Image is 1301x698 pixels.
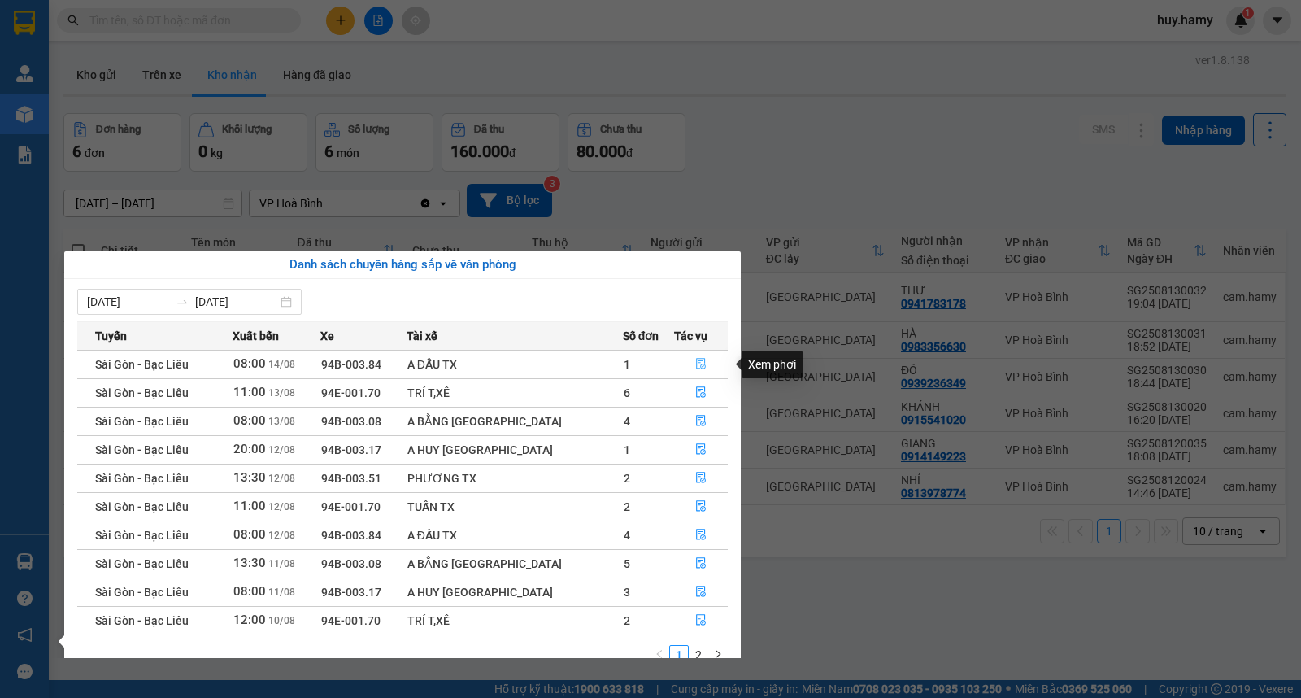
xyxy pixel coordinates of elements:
span: swap-right [176,295,189,308]
button: file-done [675,351,728,377]
span: to [176,295,189,308]
span: 12/08 [268,501,295,513]
span: 2 [624,472,630,485]
div: TUẤN TX [407,498,622,516]
span: file-done [695,529,707,542]
button: right [708,645,728,665]
span: 6 [624,386,630,399]
span: Xe [320,327,334,345]
div: Xem phơi [742,351,803,378]
span: Sài Gòn - Bạc Liêu [95,415,189,428]
span: file-done [695,443,707,456]
div: A HUY [GEOGRAPHIC_DATA] [407,583,622,601]
span: 12/08 [268,444,295,456]
span: Sài Gòn - Bạc Liêu [95,500,189,513]
span: Sài Gòn - Bạc Liêu [95,557,189,570]
span: file-done [695,386,707,399]
button: file-done [675,380,728,406]
span: Tài xế [407,327,437,345]
span: 08:00 [233,413,266,428]
span: Sài Gòn - Bạc Liêu [95,586,189,599]
div: A BẰNG [GEOGRAPHIC_DATA] [407,412,622,430]
span: 13:30 [233,470,266,485]
span: 08:00 [233,584,266,599]
button: left [650,645,669,665]
div: A ĐẤU TX [407,356,622,373]
span: 11:00 [233,385,266,399]
span: 2 [624,614,630,627]
button: file-done [675,408,728,434]
button: file-done [675,608,728,634]
span: 94B-003.08 [321,415,381,428]
span: Sài Gòn - Bạc Liêu [95,529,189,542]
span: Số đơn [623,327,659,345]
span: 13/08 [268,387,295,399]
div: TRÍ T,XẾ [407,384,622,402]
span: file-done [695,500,707,513]
span: 4 [624,529,630,542]
span: 94B-003.08 [321,557,381,570]
span: 11:00 [233,499,266,513]
span: Tác vụ [674,327,707,345]
span: 08:00 [233,527,266,542]
span: 94E-001.70 [321,500,381,513]
span: file-done [695,472,707,485]
span: 94B-003.84 [321,358,381,371]
span: 20:00 [233,442,266,456]
div: A HUY [GEOGRAPHIC_DATA] [407,441,622,459]
span: 94B-003.17 [321,443,381,456]
button: file-done [675,522,728,548]
span: Sài Gòn - Bạc Liêu [95,386,189,399]
span: file-done [695,415,707,428]
span: right [713,649,723,659]
li: 1 [669,645,689,665]
span: 11/08 [268,587,295,598]
span: 12/08 [268,530,295,541]
a: 2 [690,646,707,664]
span: Sài Gòn - Bạc Liêu [95,614,189,627]
span: 12/08 [268,473,295,484]
li: Previous Page [650,645,669,665]
span: 94B-003.17 [321,586,381,599]
span: Sài Gòn - Bạc Liêu [95,443,189,456]
div: PHƯƠNG TX [407,469,622,487]
span: 94B-003.84 [321,529,381,542]
a: 1 [670,646,688,664]
span: file-done [695,358,707,371]
div: Danh sách chuyến hàng sắp về văn phòng [77,255,728,275]
li: 2 [689,645,708,665]
span: 14/08 [268,359,295,370]
span: 2 [624,500,630,513]
span: 94E-001.70 [321,614,381,627]
span: 1 [624,358,630,371]
span: 94B-003.51 [321,472,381,485]
span: Sài Gòn - Bạc Liêu [95,472,189,485]
span: 94E-001.70 [321,386,381,399]
input: Đến ngày [195,293,277,311]
li: Next Page [708,645,728,665]
span: 08:00 [233,356,266,371]
div: TRÍ T,XẾ [407,612,622,630]
button: file-done [675,494,728,520]
span: file-done [695,557,707,570]
span: 3 [624,586,630,599]
span: 1 [624,443,630,456]
button: file-done [675,437,728,463]
span: 11/08 [268,558,295,569]
span: left [655,649,664,659]
div: A BẰNG [GEOGRAPHIC_DATA] [407,555,622,573]
span: 4 [624,415,630,428]
span: file-done [695,614,707,627]
span: Sài Gòn - Bạc Liêu [95,358,189,371]
span: 10/08 [268,615,295,626]
div: A ĐẤU TX [407,526,622,544]
button: file-done [675,551,728,577]
span: 13:30 [233,556,266,570]
button: file-done [675,465,728,491]
span: Tuyến [95,327,127,345]
span: 5 [624,557,630,570]
span: 12:00 [233,613,266,627]
input: Từ ngày [87,293,169,311]
span: Xuất bến [233,327,279,345]
button: file-done [675,579,728,605]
